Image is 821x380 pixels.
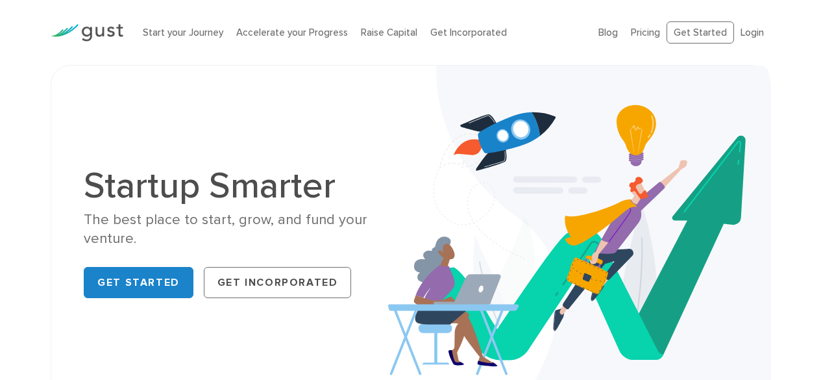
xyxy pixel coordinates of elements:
[84,210,400,249] div: The best place to start, grow, and fund your venture.
[84,168,400,204] h1: Startup Smarter
[143,27,223,38] a: Start your Journey
[741,27,764,38] a: Login
[204,267,352,298] a: Get Incorporated
[430,27,507,38] a: Get Incorporated
[598,27,618,38] a: Blog
[236,27,348,38] a: Accelerate your Progress
[667,21,734,44] a: Get Started
[631,27,660,38] a: Pricing
[361,27,417,38] a: Raise Capital
[51,24,123,42] img: Gust Logo
[84,267,193,298] a: Get Started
